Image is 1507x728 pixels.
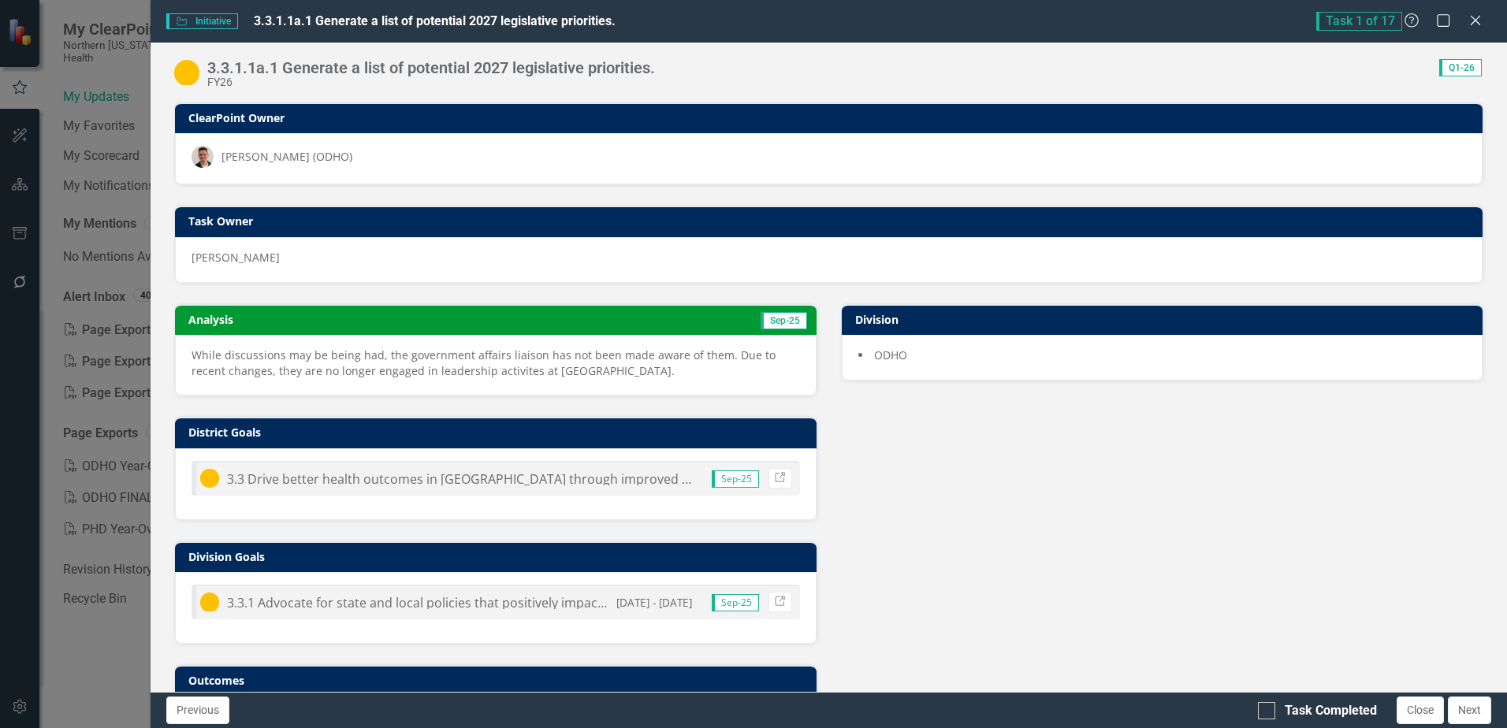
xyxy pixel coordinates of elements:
img: Mike Escobar [192,146,214,168]
div: FY26 [207,76,655,88]
button: Next [1448,696,1491,724]
span: Initiative [166,13,237,29]
h3: Division Goals [188,551,808,563]
h3: Outcomes [188,674,808,686]
div: Task Completed [1285,702,1377,720]
p: While discussions may be being had, the government affairs liaison has not been made aware of the... [192,347,799,379]
span: 3.3 Drive better health outcomes in [GEOGRAPHIC_DATA] through improved public health systems and ... [227,470,888,488]
img: In Progress [200,469,219,488]
span: Task 1 of 17 [1316,12,1402,31]
span: Sep-25 [761,312,807,329]
button: Close [1397,696,1444,724]
small: [DATE] - [DATE] [616,595,692,610]
span: Sep-25 [712,594,759,611]
h3: Analysis [188,314,488,325]
img: In Progress [174,60,199,85]
span: 3.3.1.1a.1 Generate a list of potential 2027 legislative priorities. [254,13,616,28]
span: Sep-25 [712,470,759,488]
h3: Division [855,314,1475,325]
h3: Task Owner [188,215,1475,227]
span: ODHO [874,347,907,362]
div: [PERSON_NAME] (ODHO) [221,149,352,165]
div: [PERSON_NAME] [192,250,1466,266]
span: Q1-26 [1439,59,1482,76]
div: 3.3.1.1a.1 Generate a list of potential 2027 legislative priorities. [207,59,655,76]
h3: ClearPoint Owner [188,112,1475,124]
button: Previous [166,696,229,724]
span: 3.3.1 Advocate for state and local policies that positively impact public health using a "health ... [227,594,928,611]
h3: District Goals [188,426,808,438]
img: In Progress [200,592,219,611]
